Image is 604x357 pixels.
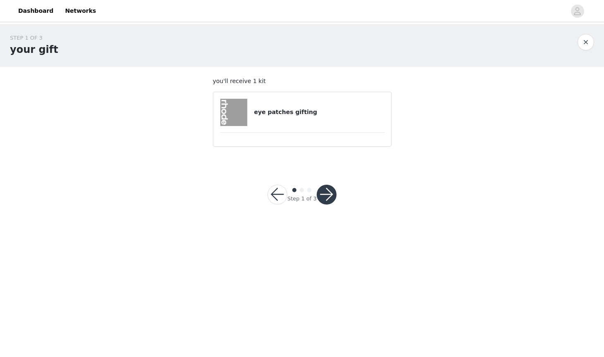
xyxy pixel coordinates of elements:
img: eye patches gifting [220,99,248,126]
a: Dashboard [13,2,58,20]
h1: your gift [10,42,58,57]
p: you'll receive 1 kit [213,77,392,86]
div: Step 1 of 3 [287,195,317,203]
div: avatar [573,5,581,18]
a: Networks [60,2,101,20]
div: STEP 1 OF 3 [10,34,58,42]
h4: eye patches gifting [254,108,384,117]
